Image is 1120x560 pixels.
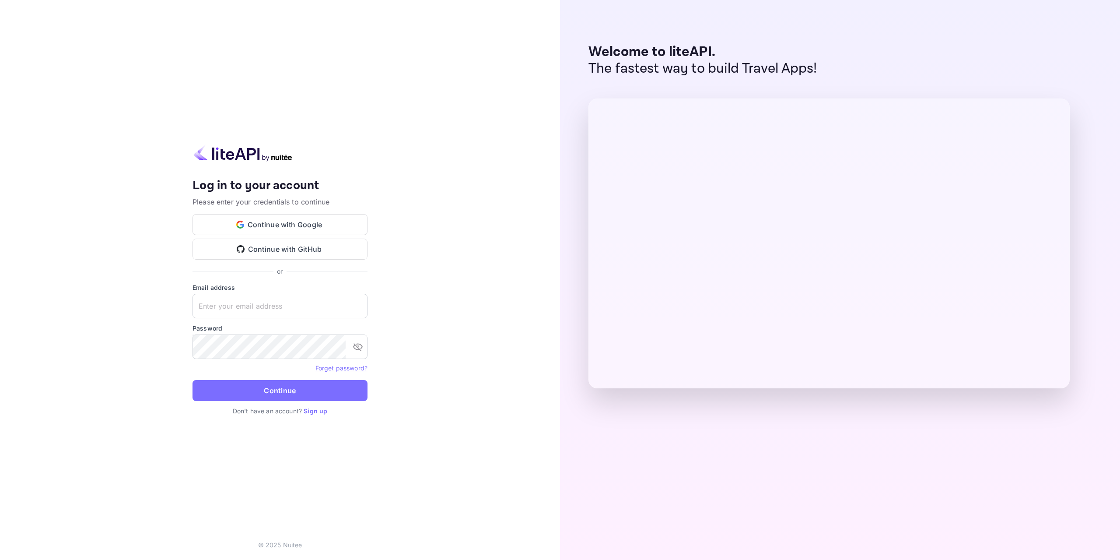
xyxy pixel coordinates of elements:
[192,144,293,162] img: liteapi
[588,60,817,77] p: The fastest way to build Travel Apps!
[192,294,367,318] input: Enter your email address
[192,239,367,260] button: Continue with GitHub
[304,407,327,415] a: Sign up
[277,267,283,276] p: or
[192,406,367,416] p: Don't have an account?
[588,99,1070,388] img: liteAPI Dashboard Preview
[315,364,367,372] a: Forget password?
[192,214,367,235] button: Continue with Google
[192,324,367,333] label: Password
[349,338,367,356] button: toggle password visibility
[192,178,367,194] h4: Log in to your account
[192,283,367,292] label: Email address
[588,44,817,60] p: Welcome to liteAPI.
[258,540,302,549] p: © 2025 Nuitee
[192,197,367,207] p: Please enter your credentials to continue
[315,363,367,372] a: Forget password?
[192,380,367,401] button: Continue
